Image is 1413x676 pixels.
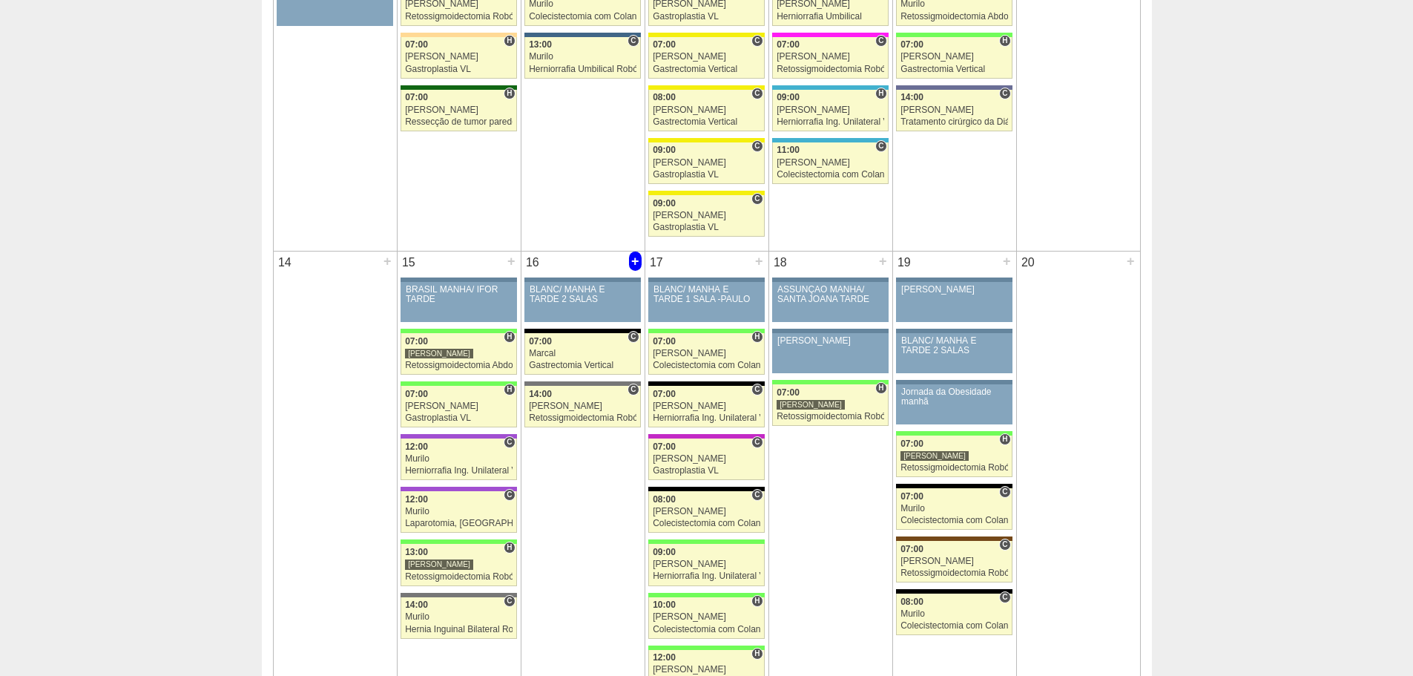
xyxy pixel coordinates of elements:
[900,597,923,607] span: 08:00
[900,491,923,502] span: 07:00
[653,117,760,127] div: Gastrectomia Vertical
[401,434,516,439] div: Key: IFOR
[504,384,515,396] span: Hospital
[896,536,1012,541] div: Key: Santa Joana
[1001,252,1013,271] div: +
[653,361,760,370] div: Colecistectomia com Colangiografia VL
[401,33,516,37] div: Key: Bartira
[653,547,676,557] span: 09:00
[896,33,1012,37] div: Key: Brasil
[405,625,513,634] div: Hernia Inguinal Bilateral Robótica
[896,37,1012,79] a: H 07:00 [PERSON_NAME] Gastrectomia Vertical
[648,33,764,37] div: Key: Santa Rita
[999,486,1010,498] span: Consultório
[398,252,421,274] div: 15
[653,285,760,304] div: BLANC/ MANHÃ E TARDE 1 SALA -PAULO
[648,333,764,375] a: H 07:00 [PERSON_NAME] Colecistectomia com Colangiografia VL
[896,436,1012,477] a: H 07:00 [PERSON_NAME] Retossigmoidectomia Robótica
[777,158,884,168] div: [PERSON_NAME]
[504,595,515,607] span: Consultório
[405,442,428,452] span: 12:00
[645,252,668,274] div: 17
[653,494,676,505] span: 08:00
[653,413,760,423] div: Herniorrafia Ing. Unilateral VL
[524,37,640,79] a: C 13:00 Murilo Herniorrafia Umbilical Robótica
[653,665,760,675] div: [PERSON_NAME]
[896,384,1012,424] a: Jornada da Obesidade manhã
[751,331,763,343] span: Hospital
[524,329,640,333] div: Key: Blanc
[900,450,969,462] div: [PERSON_NAME]
[405,507,513,516] div: Murilo
[900,544,923,554] span: 07:00
[405,612,513,622] div: Murilo
[401,329,516,333] div: Key: Brasil
[653,625,760,634] div: Colecistectomia com Colangiografia VL
[653,559,760,569] div: [PERSON_NAME]
[751,436,763,448] span: Consultório
[401,37,516,79] a: H 07:00 [PERSON_NAME] Gastroplastia VL
[504,489,515,501] span: Consultório
[648,487,764,491] div: Key: Blanc
[772,380,888,384] div: Key: Brasil
[401,593,516,597] div: Key: Santa Catarina
[900,504,1008,513] div: Murilo
[875,140,886,152] span: Consultório
[524,278,640,282] div: Key: Aviso
[900,52,1008,62] div: [PERSON_NAME]
[901,387,1007,407] div: Jornada da Obesidade manhã
[772,384,888,426] a: H 07:00 [PERSON_NAME] Retossigmoidectomia Robótica
[751,384,763,396] span: Consultório
[405,92,428,102] span: 07:00
[529,349,636,358] div: Marcal
[999,88,1010,99] span: Consultório
[401,282,516,322] a: BRASIL MANHÃ/ IFOR TARDE
[401,597,516,639] a: C 14:00 Murilo Hernia Inguinal Bilateral Robótica
[900,516,1008,525] div: Colecistectomia com Colangiografia VL
[896,278,1012,282] div: Key: Aviso
[405,401,513,411] div: [PERSON_NAME]
[401,439,516,480] a: C 12:00 Murilo Herniorrafia Ing. Unilateral VL
[405,105,513,115] div: [PERSON_NAME]
[653,92,676,102] span: 08:00
[524,282,640,322] a: BLANC/ MANHÃ E TARDE 2 SALAS
[893,252,916,274] div: 19
[405,65,513,74] div: Gastroplastia VL
[751,595,763,607] span: Hospital
[401,539,516,544] div: Key: Brasil
[524,33,640,37] div: Key: São Luiz - Jabaquara
[777,92,800,102] span: 09:00
[406,285,512,304] div: BRASIL MANHÃ/ IFOR TARDE
[505,252,518,271] div: +
[653,389,676,399] span: 07:00
[999,433,1010,445] span: Hospital
[653,170,760,180] div: Gastroplastia VL
[405,361,513,370] div: Retossigmoidectomia Abdominal VL
[648,491,764,533] a: C 08:00 [PERSON_NAME] Colecistectomia com Colangiografia VL
[653,349,760,358] div: [PERSON_NAME]
[648,195,764,237] a: C 09:00 [PERSON_NAME] Gastroplastia VL
[772,33,888,37] div: Key: Pro Matre
[405,39,428,50] span: 07:00
[896,541,1012,583] a: C 07:00 [PERSON_NAME] Retossigmoidectomia Robótica
[777,399,845,410] div: [PERSON_NAME]
[999,591,1010,603] span: Consultório
[896,594,1012,635] a: C 08:00 Murilo Colecistectomia com Colangiografia VL
[529,12,636,22] div: Colecistectomia com Colangiografia VL
[653,519,760,528] div: Colecistectomia com Colangiografia VL
[401,333,516,375] a: H 07:00 [PERSON_NAME] Retossigmoidectomia Abdominal VL
[653,223,760,232] div: Gastroplastia VL
[769,252,792,274] div: 18
[529,65,636,74] div: Herniorrafia Umbilical Robótica
[1017,252,1040,274] div: 20
[653,507,760,516] div: [PERSON_NAME]
[900,621,1008,631] div: Colecistectomia com Colangiografia VL
[777,12,884,22] div: Herniorrafia Umbilical
[504,331,515,343] span: Hospital
[896,484,1012,488] div: Key: Blanc
[751,193,763,205] span: Consultório
[529,413,636,423] div: Retossigmoidectomia Robótica
[777,145,800,155] span: 11:00
[900,463,1008,473] div: Retossigmoidectomia Robótica
[900,117,1008,127] div: Tratamento cirúrgico da Diástase do reto abdomem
